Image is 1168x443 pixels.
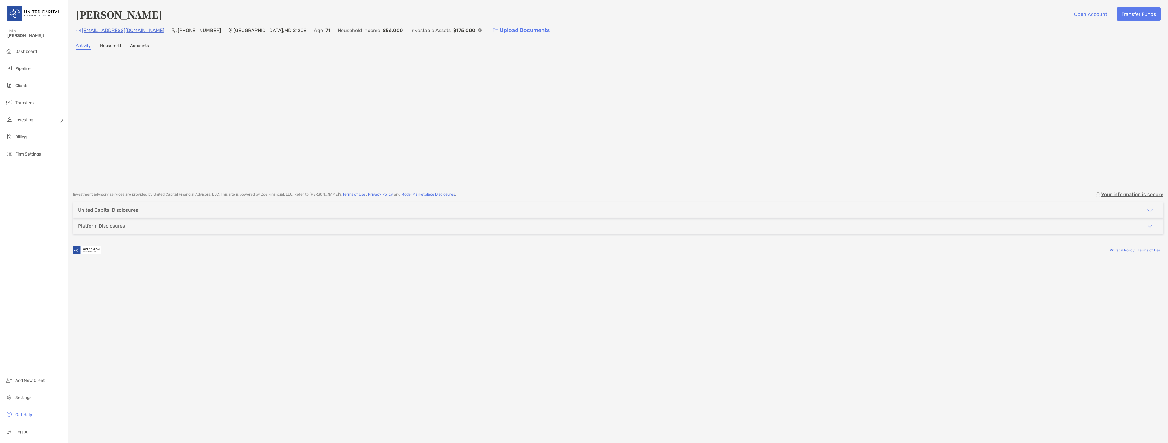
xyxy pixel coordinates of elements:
span: Add New Client [15,378,45,383]
a: Terms of Use [1138,248,1160,252]
img: add_new_client icon [6,376,13,384]
span: Transfers [15,100,34,105]
a: Accounts [130,43,149,50]
a: Terms of Use [343,192,365,196]
p: [EMAIL_ADDRESS][DOMAIN_NAME] [82,27,164,34]
img: pipeline icon [6,64,13,72]
span: Dashboard [15,49,37,54]
a: Privacy Policy [1110,248,1135,252]
span: Pipeline [15,66,31,71]
img: get-help icon [6,411,13,418]
span: Settings [15,395,31,400]
span: Log out [15,429,30,434]
img: company logo [73,243,101,257]
a: Privacy Policy [368,192,393,196]
img: investing icon [6,116,13,123]
img: icon arrow [1146,207,1154,214]
button: Transfer Funds [1117,7,1161,21]
img: settings icon [6,394,13,401]
p: Age [314,27,323,34]
p: Investable Assets [410,27,451,34]
p: $56,000 [383,27,403,34]
span: [PERSON_NAME]! [7,33,64,38]
p: Your information is secure [1101,192,1163,197]
img: Location Icon [228,28,232,33]
img: transfers icon [6,99,13,106]
span: Investing [15,117,33,123]
img: billing icon [6,133,13,140]
div: Platform Disclosures [78,223,125,229]
img: button icon [493,28,498,33]
span: Get Help [15,412,32,417]
p: 71 [325,27,330,34]
p: [GEOGRAPHIC_DATA] , MD , 21208 [233,27,307,34]
p: [PHONE_NUMBER] [178,27,221,34]
img: United Capital Logo [7,2,61,24]
span: Firm Settings [15,152,41,157]
p: Household Income [338,27,380,34]
span: Clients [15,83,28,88]
p: $175,000 [453,27,476,34]
img: dashboard icon [6,47,13,55]
img: icon arrow [1146,222,1154,230]
img: firm-settings icon [6,150,13,157]
img: Info Icon [478,28,482,32]
a: Activity [76,43,91,50]
img: logout icon [6,428,13,435]
a: Household [100,43,121,50]
a: Upload Documents [489,24,554,37]
h4: [PERSON_NAME] [76,7,162,21]
span: Billing [15,134,27,140]
img: clients icon [6,82,13,89]
a: Model Marketplace Disclosures [401,192,455,196]
div: United Capital Disclosures [78,207,138,213]
img: Phone Icon [172,28,177,33]
img: Email Icon [76,29,81,32]
button: Open Account [1069,7,1112,21]
p: Investment advisory services are provided by United Capital Financial Advisors, LLC . This site i... [73,192,456,197]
